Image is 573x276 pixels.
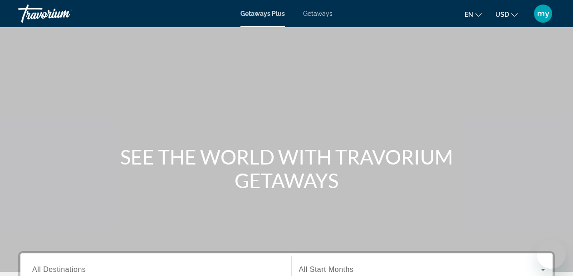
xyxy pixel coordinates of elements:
[465,8,482,21] button: Change language
[495,11,509,18] span: USD
[465,11,473,18] span: en
[117,145,457,192] h1: SEE THE WORLD WITH TRAVORIUM GETAWAYS
[495,8,518,21] button: Change currency
[299,266,354,273] span: All Start Months
[531,4,555,23] button: User Menu
[303,10,333,17] a: Getaways
[32,266,86,273] span: All Destinations
[537,9,549,18] span: my
[18,2,109,25] a: Travorium
[537,240,566,269] iframe: Button to launch messaging window
[32,265,279,276] input: Select destination
[240,10,285,17] a: Getaways Plus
